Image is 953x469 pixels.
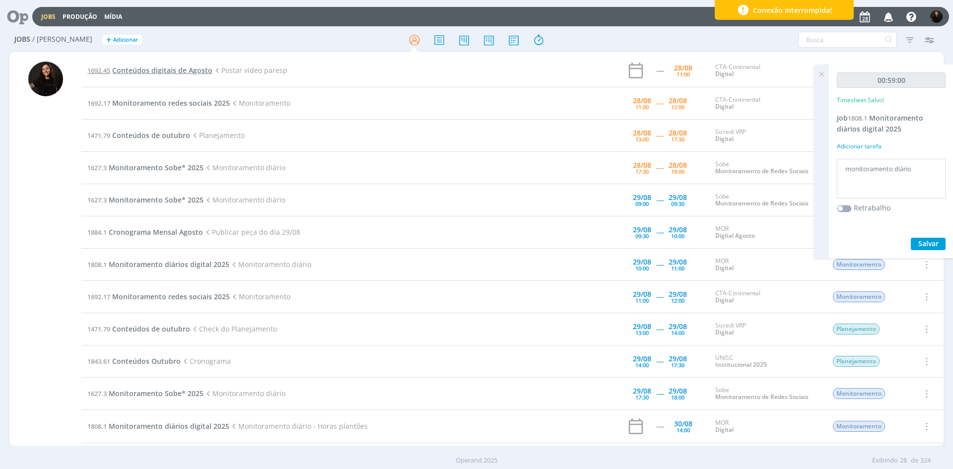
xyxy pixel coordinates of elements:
[87,195,204,204] a: 1627.3Monitoramento Sobe* 2025
[87,163,204,172] a: 1627.3Monitoramento Sobe* 2025
[28,62,63,96] img: S
[671,330,684,335] div: 14:00
[87,324,190,334] a: 1471.79Conteúdos de outubro
[112,131,190,140] span: Conteúdos de outubro
[109,163,204,172] span: Monitoramento Sobe* 2025
[715,296,734,304] a: Digital
[87,196,107,204] span: 1627.3
[204,389,285,398] span: Monitoramento diário
[656,131,664,140] span: -----
[854,202,890,213] label: Retrabalho
[715,231,755,240] a: Digital Agosto
[715,425,734,434] a: Digital
[715,290,817,304] div: CTA-Continental
[837,96,884,105] p: Timesheet Salvo!
[635,330,649,335] div: 13:00
[87,422,107,431] span: 1808.1
[112,292,230,301] span: Monitoramento redes sociais 2025
[715,96,817,111] div: CTA-Continental
[87,389,204,398] a: 1627.3Monitoramento Sobe* 2025
[930,8,943,25] button: S
[798,32,897,48] input: Busca
[900,456,907,466] span: 28
[204,195,285,204] span: Monitoramento diário
[833,291,885,302] span: Monitoramento
[656,389,664,398] span: -----
[32,35,92,44] span: / [PERSON_NAME]
[87,227,203,237] a: 1884.1Cronograma Mensal Agosto
[671,266,684,271] div: 11:00
[87,292,230,301] a: 1692.17Monitoramento redes sociais 2025
[635,395,649,400] div: 17:30
[656,67,664,74] div: -----
[669,226,687,233] div: 29/08
[656,324,664,334] span: -----
[677,427,690,433] div: 14:00
[635,201,649,206] div: 09:00
[113,37,138,43] span: Adicionar
[671,169,684,174] div: 18:00
[715,328,734,336] a: Digital
[837,142,946,151] div: Adicionar tarefa
[229,260,311,269] span: Monitoramento diário
[112,324,190,334] span: Conteúdos de outubro
[102,35,142,45] button: +Adicionar
[837,113,923,134] span: Monitoramento diários digital 2025
[190,131,245,140] span: Planejamento
[109,227,203,237] span: Cronograma Mensal Agosto
[918,239,939,248] span: Salvar
[674,65,692,71] div: 28/08
[41,12,56,21] a: Jobs
[656,195,664,204] span: -----
[87,325,110,334] span: 1471.79
[753,5,832,15] span: Conexão interrompida!
[833,388,885,399] span: Monitoramento
[106,35,111,45] span: +
[38,13,59,21] button: Jobs
[112,356,181,366] span: Conteúdos Outubro
[715,102,734,111] a: Digital
[87,99,110,108] span: 1692.17
[671,104,684,110] div: 12:00
[87,131,190,140] a: 1471.79Conteúdos de outubro
[109,389,204,398] span: Monitoramento Sobe* 2025
[87,421,229,431] a: 1808.1Monitoramento diários digital 2025
[181,356,231,366] span: Cronograma
[229,421,368,431] span: Monitoramento diário - Horas plantões
[109,260,229,269] span: Monitoramento diários digital 2025
[656,292,664,301] span: -----
[87,98,230,108] a: 1692.17Monitoramento redes sociais 2025
[715,225,817,240] div: MOR
[112,98,230,108] span: Monitoramento redes sociais 2025
[833,421,885,432] span: Monitoramento
[920,456,931,466] span: 324
[87,163,107,172] span: 1627.3
[633,323,651,330] div: 29/08
[112,66,212,75] span: Conteúdos digitais de Agosto
[872,456,898,466] span: Exibindo
[715,322,817,336] div: Sicredi VRP
[674,420,692,427] div: 30/08
[109,195,204,204] span: Monitoramento Sobe* 2025
[635,298,649,303] div: 11:00
[656,98,664,108] span: -----
[87,260,229,269] a: 1808.1Monitoramento diários digital 2025
[715,387,817,401] div: Sobe
[669,162,687,169] div: 28/08
[230,292,290,301] span: Monitoramento
[633,355,651,362] div: 29/08
[715,360,767,369] a: Institucional 2025
[635,233,649,239] div: 09:30
[848,114,867,123] span: 1808.1
[715,64,817,78] div: CTA-Continental
[633,97,651,104] div: 28/08
[633,291,651,298] div: 29/08
[833,356,880,367] span: Planejamento
[715,419,817,434] div: MOR
[656,163,664,172] span: -----
[87,389,107,398] span: 1627.3
[671,201,684,206] div: 09:30
[833,324,880,335] span: Planejamento
[715,134,734,143] a: Digital
[190,324,277,334] span: Check do Planejamento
